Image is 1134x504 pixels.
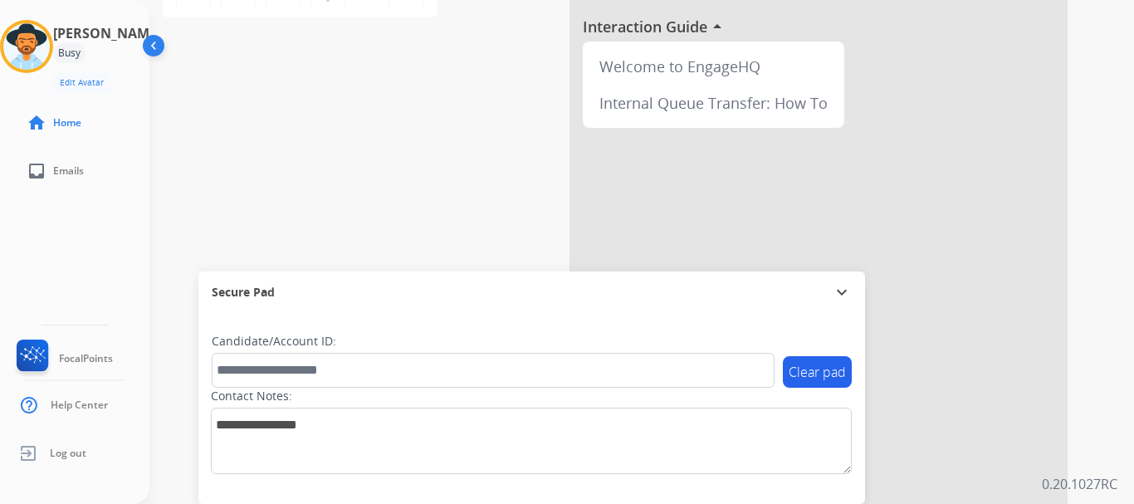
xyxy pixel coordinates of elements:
[783,356,852,388] button: Clear pad
[212,284,275,301] span: Secure Pad
[832,282,852,302] mat-icon: expand_more
[212,333,336,350] label: Candidate/Account ID:
[27,113,46,133] mat-icon: home
[589,85,838,121] div: Internal Queue Transfer: How To
[53,116,81,130] span: Home
[13,340,113,378] a: FocalPoints
[59,352,113,365] span: FocalPoints
[3,23,50,70] img: avatar
[51,399,108,412] span: Help Center
[211,388,292,404] label: Contact Notes:
[27,161,46,181] mat-icon: inbox
[53,73,110,92] button: Edit Avatar
[589,48,838,85] div: Welcome to EngageHQ
[1042,474,1117,494] p: 0.20.1027RC
[50,447,86,460] span: Log out
[53,43,86,63] div: Busy
[53,164,84,178] span: Emails
[53,23,161,43] h3: [PERSON_NAME]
